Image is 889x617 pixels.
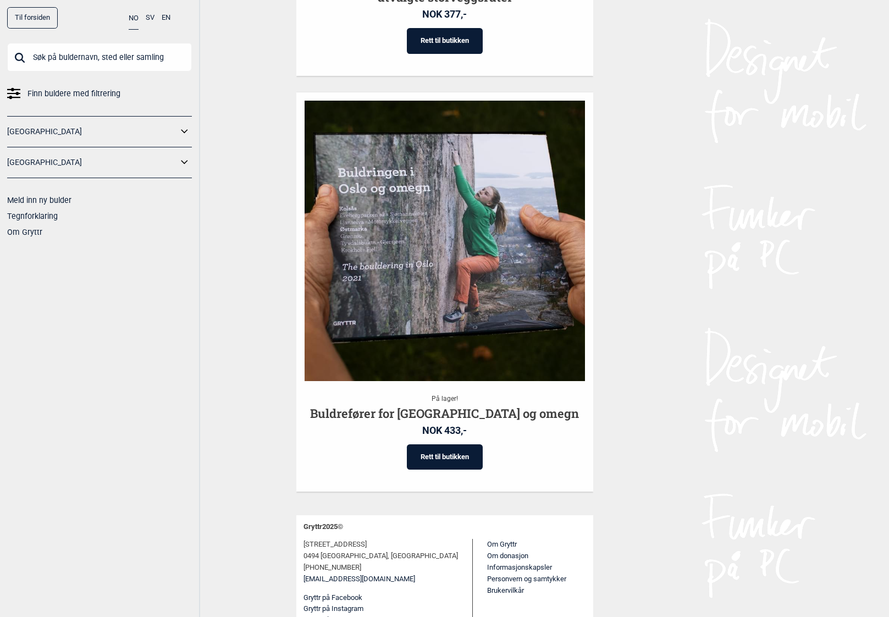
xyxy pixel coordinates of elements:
[303,603,363,615] button: Gryttr på Instagram
[303,562,361,574] span: [PHONE_NUMBER]
[7,212,58,221] a: Tegnforklaring
[487,552,528,560] a: Om donasjon
[7,155,178,170] a: [GEOGRAPHIC_DATA]
[487,563,552,571] a: Informasjonskapsler
[162,7,170,29] button: EN
[305,422,585,439] p: NOK 433,-
[487,586,524,594] a: Brukervilkår
[7,43,192,71] input: Søk på buldernavn, sted eller samling
[303,550,458,562] span: 0494 [GEOGRAPHIC_DATA], [GEOGRAPHIC_DATA]
[7,7,58,29] a: Til forsiden
[129,7,139,30] button: NO
[7,196,71,205] a: Meld inn ny bulder
[27,86,120,102] span: Finn buldere med filtrering
[487,540,517,548] a: Om Gryttr
[407,28,483,54] a: Rett til butikken
[303,592,362,604] button: Gryttr på Facebook
[305,101,585,381] img: Osloforer omslag kvadrat
[7,228,42,236] a: Om Gryttr
[487,575,566,583] a: Personvern og samtykker
[146,7,154,29] button: SV
[7,124,178,140] a: [GEOGRAPHIC_DATA]
[305,6,585,23] p: NOK 377,-
[407,444,483,470] a: Rett til butikken
[305,405,585,422] h2: Buldrefører for [GEOGRAPHIC_DATA] og omegn
[303,539,367,550] span: [STREET_ADDRESS]
[303,574,415,585] a: [EMAIL_ADDRESS][DOMAIN_NAME]
[305,392,585,405] p: På lager!
[7,86,192,102] a: Finn buldere med filtrering
[303,515,586,539] div: Gryttr 2025 ©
